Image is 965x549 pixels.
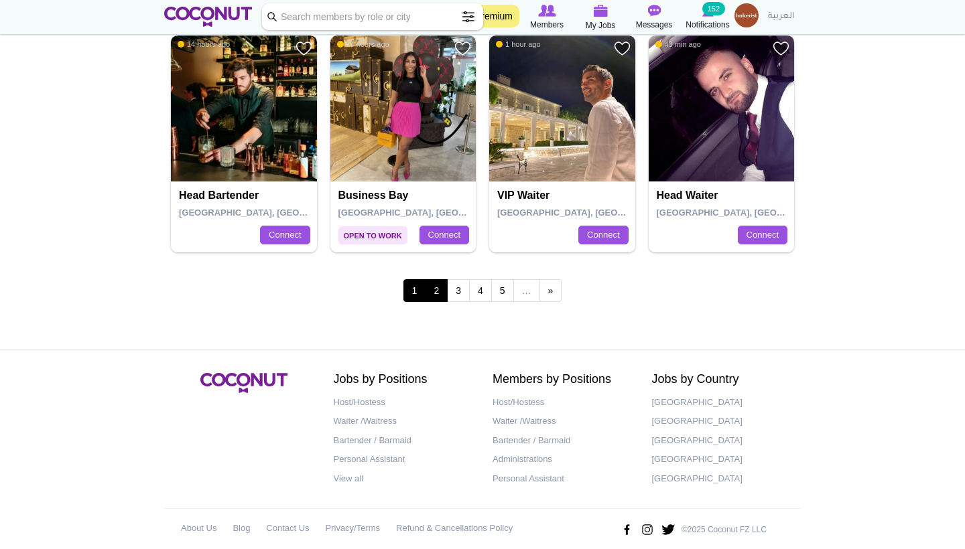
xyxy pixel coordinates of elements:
a: Add to Favourites [773,40,789,57]
a: 2 [425,279,448,302]
a: Messages Messages [627,3,681,31]
a: Add to Favourites [296,40,312,57]
a: Blog [233,519,250,538]
h4: Business bay [338,189,472,202]
a: Go Premium [453,5,519,27]
a: Connect [578,226,628,244]
a: Bartender / Barmaid [334,431,473,451]
a: View all [334,469,473,489]
a: 4 [469,279,492,302]
a: Privacy/Terms [326,519,381,538]
a: [GEOGRAPHIC_DATA] [652,469,791,489]
span: My Jobs [586,19,616,32]
h2: Jobs by Positions [334,373,473,386]
span: … [513,279,540,302]
small: 152 [702,2,725,15]
span: Messages [636,18,673,31]
span: Notifications [686,18,729,31]
span: 14 hours ago [178,40,230,49]
a: Connect [738,226,787,244]
span: Open to Work [338,226,407,244]
a: Bartender / Barmaid [493,431,632,451]
span: [GEOGRAPHIC_DATA], [GEOGRAPHIC_DATA] [497,208,688,218]
a: [GEOGRAPHIC_DATA] [652,393,791,412]
a: Contact Us [266,519,309,538]
span: 1 hour ago [496,40,541,49]
h2: Members by Positions [493,373,632,386]
a: Host/Hostess [493,393,632,412]
input: Search members by role or city [262,3,483,30]
span: [GEOGRAPHIC_DATA], [GEOGRAPHIC_DATA] [338,208,529,218]
a: [GEOGRAPHIC_DATA] [652,412,791,431]
img: Home [164,7,252,27]
img: Browse Members [538,5,556,17]
span: 43 min ago [655,40,701,49]
a: العربية [761,3,801,30]
img: Twitter [661,519,675,540]
img: My Jobs [593,5,608,17]
span: [GEOGRAPHIC_DATA], [GEOGRAPHIC_DATA] [179,208,370,218]
a: [GEOGRAPHIC_DATA] [652,431,791,451]
h4: Head Waiter [657,189,790,202]
img: Messages [647,5,661,17]
span: Members [530,18,564,31]
a: next › [539,279,562,302]
a: Notifications Notifications 152 [681,3,734,31]
a: Connect [260,226,310,244]
h4: VIP waiter [497,189,631,202]
span: [GEOGRAPHIC_DATA], [GEOGRAPHIC_DATA] [657,208,848,218]
a: [GEOGRAPHIC_DATA] [652,450,791,469]
a: Add to Favourites [454,40,471,57]
img: Coconut [200,373,287,393]
span: 14 hours ago [337,40,389,49]
span: 1 [403,279,426,302]
a: Waiter /Waitress [493,412,632,431]
a: 3 [447,279,470,302]
a: About Us [181,519,216,538]
a: Personal Assistant [493,469,632,489]
a: Personal Assistant [334,450,473,469]
a: Refund & Cancellations Policy [396,519,513,538]
p: ©2025 Coconut FZ LLC [682,524,767,536]
img: Instagram [640,519,655,540]
img: Facebook [619,519,634,540]
h2: Jobs by Country [652,373,791,386]
a: Administrations [493,450,632,469]
a: Browse Members Members [520,3,574,31]
a: 5 [491,279,514,302]
a: Host/Hostess [334,393,473,412]
h4: Head Bartender [179,189,312,202]
a: Add to Favourites [614,40,631,57]
a: Connect [420,226,469,244]
a: My Jobs My Jobs [574,3,627,32]
img: Notifications [702,5,714,17]
a: Waiter /Waitress [334,412,473,431]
